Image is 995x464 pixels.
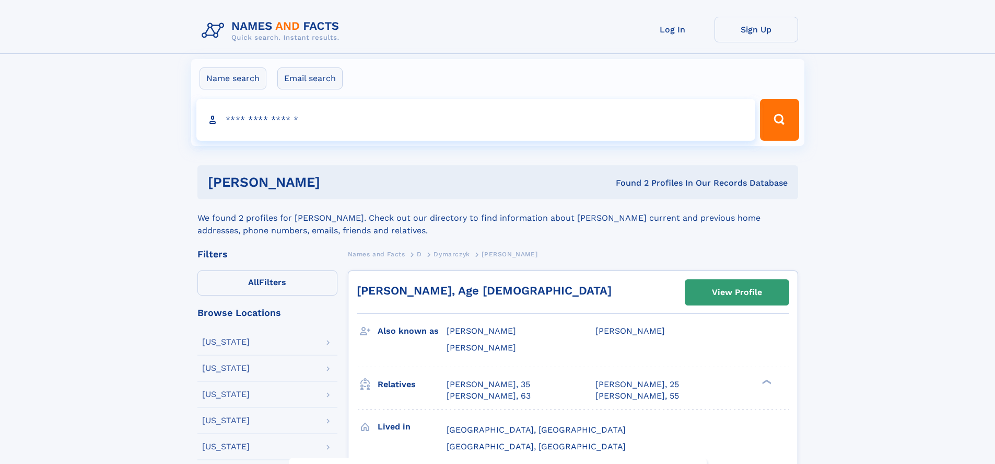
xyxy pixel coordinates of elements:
[447,425,626,435] span: [GEOGRAPHIC_DATA], [GEOGRAPHIC_DATA]
[595,379,679,390] a: [PERSON_NAME], 25
[595,326,665,336] span: [PERSON_NAME]
[202,364,250,372] div: [US_STATE]
[357,284,612,297] a: [PERSON_NAME], Age [DEMOGRAPHIC_DATA]
[197,199,798,237] div: We found 2 profiles for [PERSON_NAME]. Check out our directory to find information about [PERSON_...
[760,99,799,141] button: Search Button
[248,277,259,287] span: All
[197,250,337,259] div: Filters
[277,67,343,89] label: Email search
[202,416,250,425] div: [US_STATE]
[447,379,530,390] a: [PERSON_NAME], 35
[447,326,516,336] span: [PERSON_NAME]
[434,251,470,258] span: Dymarczyk
[196,99,756,141] input: search input
[434,247,470,261] a: Dymarczyk
[202,338,250,346] div: [US_STATE]
[208,176,468,189] h1: [PERSON_NAME]
[595,390,679,402] a: [PERSON_NAME], 55
[202,443,250,451] div: [US_STATE]
[378,418,447,436] h3: Lived in
[202,390,250,399] div: [US_STATE]
[759,378,772,385] div: ❯
[447,390,531,402] a: [PERSON_NAME], 63
[378,322,447,340] h3: Also known as
[447,343,516,353] span: [PERSON_NAME]
[200,67,266,89] label: Name search
[417,251,422,258] span: D
[482,251,537,258] span: [PERSON_NAME]
[468,177,788,189] div: Found 2 Profiles In Our Records Database
[712,280,762,304] div: View Profile
[197,17,348,45] img: Logo Names and Facts
[348,247,405,261] a: Names and Facts
[631,17,715,42] a: Log In
[197,308,337,318] div: Browse Locations
[447,442,626,451] span: [GEOGRAPHIC_DATA], [GEOGRAPHIC_DATA]
[378,376,447,393] h3: Relatives
[417,247,422,261] a: D
[685,280,789,305] a: View Profile
[715,17,798,42] a: Sign Up
[197,270,337,296] label: Filters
